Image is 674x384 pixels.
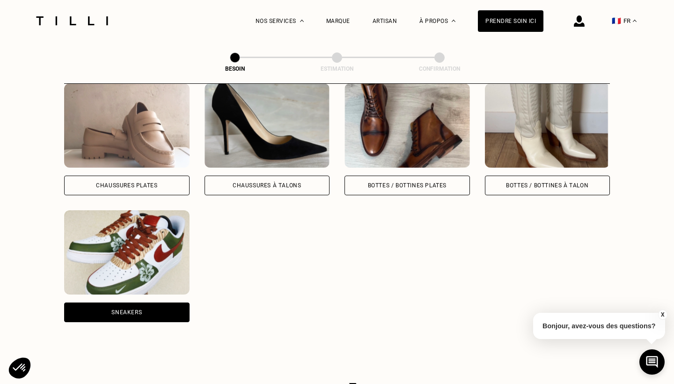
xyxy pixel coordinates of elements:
img: Logo du service de couturière Tilli [33,16,111,25]
span: 🇫🇷 [612,16,621,25]
a: Artisan [373,18,397,24]
img: Menu déroulant [300,20,304,22]
img: Tilli retouche votre Chaussures à Talons [205,83,330,168]
div: Chaussures Plates [96,183,157,188]
a: Prendre soin ici [478,10,543,32]
img: Tilli retouche votre Sneakers [64,210,190,295]
img: Menu déroulant à propos [452,20,455,22]
div: Besoin [188,66,282,72]
div: Bottes / Bottines à talon [506,183,588,188]
div: Estimation [290,66,384,72]
img: Tilli retouche votre Chaussures Plates [64,83,190,168]
div: Chaussures à Talons [233,183,301,188]
img: Tilli retouche votre Bottes / Bottines plates [344,83,470,168]
div: Confirmation [393,66,486,72]
img: icône connexion [574,15,585,27]
a: Marque [326,18,350,24]
img: Tilli retouche votre Bottes / Bottines à talon [485,83,610,168]
div: Bottes / Bottines plates [368,183,447,188]
div: Sneakers [111,310,142,315]
p: Bonjour, avez-vous des questions? [533,313,665,339]
button: X [658,310,667,320]
img: menu déroulant [633,20,637,22]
